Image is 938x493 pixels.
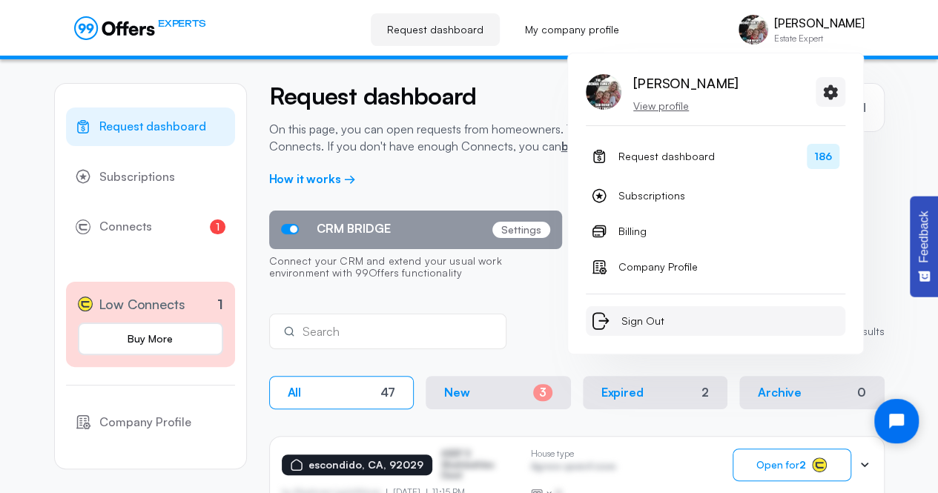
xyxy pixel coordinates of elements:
p: New [444,386,470,400]
a: Connects1 [66,208,235,246]
div: 0 [857,386,866,400]
span: Open for [756,459,806,471]
button: All47 [269,376,414,409]
a: Judah Michael[PERSON_NAME]View profile [586,71,738,113]
a: My company profile [509,13,635,46]
span: 186 [807,144,839,169]
p: All [288,386,302,400]
a: EXPERTS [74,16,205,40]
p: Settings [492,222,550,238]
span: Billing [618,222,647,240]
a: Company Profile [66,403,235,442]
p: Connect your CRM and extend your usual work environment with 99Offers functionality [269,249,562,288]
button: Sign Out [586,306,845,336]
div: 2 [701,386,709,400]
button: New3 [426,376,571,409]
div: 47 [380,386,395,400]
img: Judah Michael [586,74,621,110]
a: Request dashboard186 [586,138,845,175]
p: escondido, CA, 92029 [308,459,423,472]
strong: 2 [799,458,806,471]
button: Expired2 [583,376,728,409]
a: Billing [586,216,845,246]
p: ASDF S Sfasfdasfdas Dasd [441,449,515,480]
span: EXPERTS [158,16,205,30]
a: Request dashboard [66,107,235,146]
span: Company Profile [618,258,698,276]
p: Expired [601,386,644,400]
span: 1 [210,219,225,234]
p: [PERSON_NAME] [633,71,738,95]
a: How it works → [269,171,356,186]
iframe: Tidio Chat [862,386,931,456]
p: Agrwsv qwervf oiuns [531,461,616,475]
a: Subscriptions [66,158,235,196]
p: 1 [217,294,223,314]
a: Company Profile [586,252,845,282]
p: Estate Expert [774,34,864,43]
p: House type [531,449,616,459]
a: Request dashboard [371,13,500,46]
span: Subscriptions [99,168,175,187]
div: 3 [533,384,552,401]
button: Open for2 [733,449,851,481]
h2: Request dashboard [269,83,677,109]
button: Feedback - Show survey [910,196,938,297]
span: Company Profile [99,413,191,432]
p: Archive [758,386,802,400]
a: Subscriptions [586,181,845,211]
span: Connects [99,217,152,236]
p: On this page, you can open requests from homeowners. To do this, you need Connects. If you don't ... [269,121,677,154]
span: CRM BRIDGE [317,222,391,236]
span: Sign Out [621,312,664,330]
button: Archive0 [739,376,885,409]
a: Buy More [78,322,223,355]
p: [PERSON_NAME] [774,16,864,30]
span: Request dashboard [99,117,206,136]
span: Low Connects [99,294,185,315]
a: buy them [561,139,614,153]
p: View profile [633,99,738,113]
span: Feedback [917,211,931,262]
span: Subscriptions [618,187,685,205]
img: Judah Michael [739,15,768,44]
span: Request dashboard [618,148,715,165]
